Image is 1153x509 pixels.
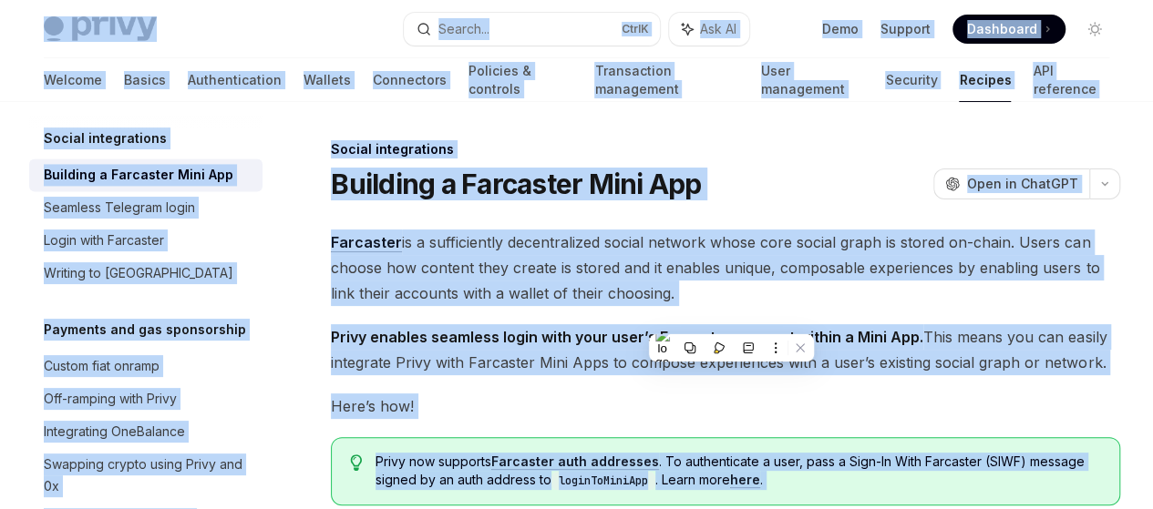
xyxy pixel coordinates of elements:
span: Here’s how! [331,393,1120,419]
span: is a sufficiently decentralized social network whose core social graph is stored on-chain. Users ... [331,229,1120,306]
a: Writing to [GEOGRAPHIC_DATA] [29,257,263,290]
div: Writing to [GEOGRAPHIC_DATA] [44,262,233,284]
a: Dashboard [952,15,1065,44]
button: Ask AI [669,13,749,46]
span: This means you can easily integrate Privy with Farcaster Mini Apps to compose experiences with a ... [331,324,1120,375]
span: Privy now supports . To authenticate a user, pass a Sign-In With Farcaster (SIWF) message signed ... [376,453,1101,490]
span: Ask AI [700,20,736,38]
span: Dashboard [967,20,1037,38]
div: Off-ramping with Privy [44,388,177,410]
h1: Building a Farcaster Mini App [331,168,701,200]
a: Demo [822,20,859,38]
h5: Payments and gas sponsorship [44,319,246,341]
a: Farcaster [331,233,402,252]
a: Support [880,20,931,38]
a: Welcome [44,58,102,102]
a: Login with Farcaster [29,224,263,257]
div: Search... [438,18,489,40]
a: API reference [1033,58,1109,102]
a: Off-ramping with Privy [29,382,263,415]
a: Recipes [959,58,1011,102]
a: Basics [124,58,166,102]
a: Policies & controls [468,58,572,102]
h5: Social integrations [44,127,167,149]
div: Building a Farcaster Mini App [44,164,233,186]
strong: Privy enables seamless login with your user’s Farcaster account within a Mini App. [331,328,923,346]
div: Custom fiat onramp [44,355,160,377]
div: Login with Farcaster [44,229,164,251]
a: User management [761,58,864,102]
svg: Tip [350,454,363,471]
a: Transaction management [594,58,738,102]
a: Integrating OneBalance [29,415,263,448]
div: Social integrations [331,140,1120,158]
a: Building a Farcaster Mini App [29,158,263,191]
a: here [730,472,760,488]
button: Open in ChatGPT [933,168,1089,199]
a: Connectors [373,58,447,102]
span: Ctrl K [622,22,649,36]
img: light logo [44,16,157,42]
a: Swapping crypto using Privy and 0x [29,448,263,503]
div: Integrating OneBalance [44,421,185,443]
div: Seamless Telegram login [44,197,195,219]
span: Open in ChatGPT [967,175,1078,193]
a: Farcaster auth addresses [491,453,659,470]
a: Seamless Telegram login [29,191,263,224]
button: Toggle dark mode [1080,15,1109,44]
a: Security [885,58,937,102]
code: loginToMiniApp [551,472,655,490]
a: Custom fiat onramp [29,350,263,382]
a: Wallets [304,58,351,102]
strong: Farcaster [331,233,402,251]
div: Swapping crypto using Privy and 0x [44,453,252,497]
a: Authentication [188,58,282,102]
button: Search...CtrlK [404,13,660,46]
